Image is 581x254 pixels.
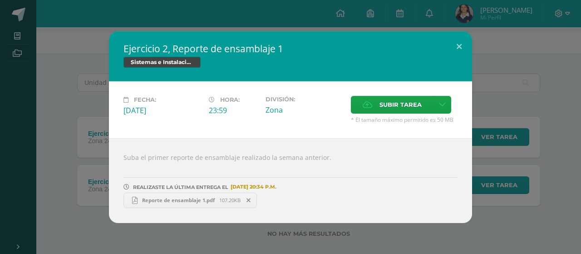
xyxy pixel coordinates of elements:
[219,197,241,204] span: 107.20KB
[241,195,256,205] span: Remover entrega
[351,116,458,124] span: * El tamaño máximo permitido es 50 MB
[266,105,344,115] div: Zona
[220,96,240,103] span: Hora:
[123,105,202,115] div: [DATE]
[134,96,156,103] span: Fecha:
[109,138,472,223] div: Suba el primer reporte de ensamblaje realizado la semana anterior.
[379,96,422,113] span: Subir tarea
[266,96,344,103] label: División:
[446,31,472,62] button: Close (Esc)
[123,42,458,55] h2: Ejercicio 2, Reporte de ensamblaje 1
[209,105,258,115] div: 23:59
[133,184,228,190] span: REALIZASTE LA ÚLTIMA ENTREGA EL
[123,57,201,68] span: Sistemas e Instalación de Software
[123,193,257,208] a: Reporte de ensamblaje 1.pdf 107.20KB
[138,197,219,204] span: Reporte de ensamblaje 1.pdf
